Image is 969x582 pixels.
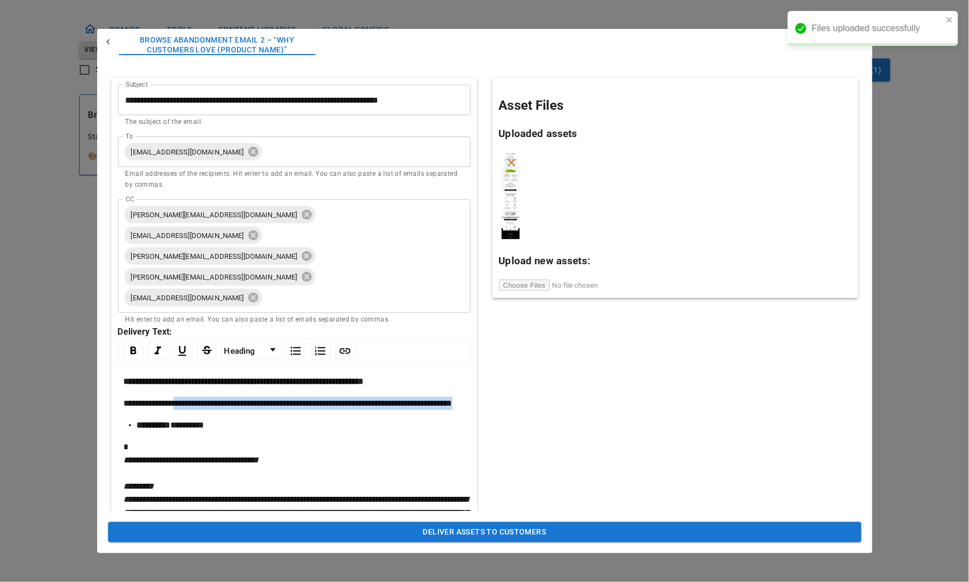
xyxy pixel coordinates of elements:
p: The subject of the email. [126,117,463,128]
span: [PERSON_NAME][EMAIL_ADDRESS][DOMAIN_NAME] [124,250,304,263]
a: Block Type [222,343,282,359]
button: close [946,15,954,26]
div: [EMAIL_ADDRESS][DOMAIN_NAME] [124,143,262,161]
label: CC [126,194,134,204]
div: Underline [173,342,193,360]
div: Strikethrough [197,342,217,360]
div: Ordered [311,342,331,360]
div: [PERSON_NAME][EMAIL_ADDRESS][DOMAIN_NAME] [124,268,316,286]
div: Unordered [286,342,306,360]
div: Files uploaded successfully [812,22,943,35]
div: [EMAIL_ADDRESS][DOMAIN_NAME] [124,227,262,244]
h3: Uploaded assets [499,126,852,141]
p: Hit enter to add an email. You can also paste a list of emails separated by commas. [126,314,463,325]
span: [EMAIL_ADDRESS][DOMAIN_NAME] [124,292,251,304]
div: rdw-editor [124,375,465,545]
label: Subject [126,80,148,89]
strong: Delivery Text: [118,326,173,337]
div: [EMAIL_ADDRESS][DOMAIN_NAME] [124,289,262,306]
button: Deliver Assets To Customers [108,522,861,542]
div: Link [335,342,355,360]
span: [PERSON_NAME][EMAIL_ADDRESS][DOMAIN_NAME] [124,209,304,221]
h3: Upload new assets: [499,253,852,269]
span: [EMAIL_ADDRESS][DOMAIN_NAME] [124,229,251,242]
div: rdw-dropdown [221,342,282,360]
div: rdw-wrapper [118,338,471,554]
div: rdw-list-control [284,342,333,360]
div: rdw-link-control [333,342,358,360]
h2: Asset Files [499,96,852,115]
p: Email addresses of the recipients. Hit enter to add an email. You can also paste a list of emails... [126,169,463,191]
div: rdw-inline-control [121,342,219,360]
div: rdw-block-control [219,342,284,360]
span: [PERSON_NAME][EMAIL_ADDRESS][DOMAIN_NAME] [124,271,304,283]
span: [EMAIL_ADDRESS][DOMAIN_NAME] [124,146,251,158]
div: [PERSON_NAME][EMAIL_ADDRESS][DOMAIN_NAME] [124,206,316,223]
label: To [126,132,133,141]
div: [PERSON_NAME][EMAIL_ADDRESS][DOMAIN_NAME] [124,247,316,265]
img: Asset file [502,152,520,239]
div: rdw-toolbar [118,338,471,364]
button: Browse Abandonment Email 2 – “Why Customers Love {Product Name}” [119,29,316,61]
div: Bold [123,342,144,360]
div: Italic [148,342,168,360]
